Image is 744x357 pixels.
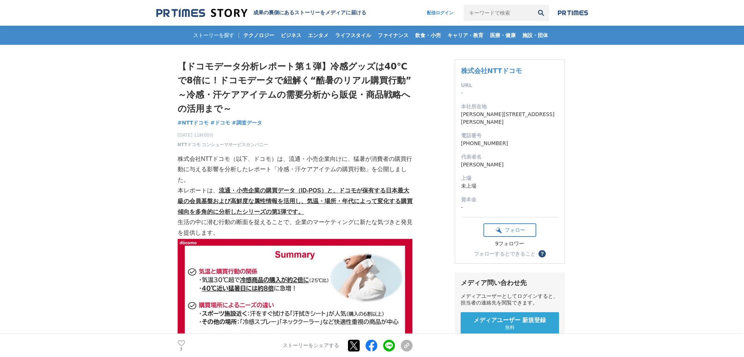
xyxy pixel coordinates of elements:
[178,154,413,185] p: 株式会社NTTドコモ（以下、ドコモ）は、流通・小売企業向けに、猛暑が消費者の購買行動に与える影響を分析したレポート「冷感・汗ケアアイテムの購買行動」を公開しました。
[178,119,209,126] span: #NTTドコモ
[461,89,559,97] dd: -
[461,111,559,126] dd: [PERSON_NAME][STREET_ADDRESS][PERSON_NAME]
[178,59,413,116] h1: 【ドコモデータ分析レポート第１弾】冷感グッズは40℃で8倍に！ドコモデータで紐解く“酷暑のリアル購買行動”～冷感・汗ケアアイテムの需要分析から販促・商品戦略への活用まで～
[533,5,549,21] button: 検索
[444,32,486,39] span: キャリア・教育
[240,26,277,45] a: テクノロジー
[412,32,444,39] span: 飲食・小売
[461,132,559,140] dt: 電話番号
[210,119,230,127] a: #ドコモ
[375,26,411,45] a: ファイナンス
[474,251,536,256] div: フォローするとできること
[473,317,546,324] span: メディアユーザー 新規登録
[278,32,304,39] span: ビジネス
[487,26,519,45] a: 医療・健康
[558,10,588,16] img: prtimes
[461,174,559,182] dt: 上場
[283,342,339,349] p: ストーリーをシェアする
[505,324,515,331] span: 無料
[156,8,366,18] a: 成果の裏側にあるストーリーをメディアに届ける 成果の裏側にあるストーリーをメディアに届ける
[332,32,374,39] span: ライフスタイル
[487,32,519,39] span: 医療・健康
[210,119,230,126] span: #ドコモ
[444,26,486,45] a: キャリア・教育
[461,153,559,161] dt: 代表者名
[519,26,551,45] a: 施設・団体
[461,203,559,211] dd: -
[232,119,262,127] a: #調査データ
[305,26,331,45] a: エンタメ
[519,32,551,39] span: 施設・団体
[178,185,413,217] p: 本レポートは、
[461,82,559,89] dt: URL
[461,196,559,203] dt: 資本金
[483,223,536,237] button: フォロー
[461,278,559,287] div: メディア問い合わせ先
[538,250,546,257] button: ？
[240,32,277,39] span: テクノロジー
[540,251,545,256] span: ？
[253,10,366,16] h2: 成果の裏側にあるストーリーをメディアに届ける
[461,182,559,190] dd: 未上場
[232,119,262,126] span: #調査データ
[461,140,559,147] dd: [PHONE_NUMBER]
[178,119,209,127] a: #NTTドコモ
[156,8,247,18] img: 成果の裏側にあるストーリーをメディアに届ける
[461,67,522,75] a: 株式会社NTTドコモ
[178,132,268,138] span: [DATE] 11時00分
[464,5,533,21] input: キーワードで検索
[420,5,461,21] a: 配信ログイン
[483,241,536,247] div: 9フォロワー
[461,312,559,335] a: メディアユーザー 新規登録 無料
[178,187,413,215] u: 流通・小売企業の購買データ（ID-POS）と、ドコモが保有する日本最大級の会員基盤および高鮮度な属性情報を活用し、気温・場所・年代によって変化する購買傾向を多角的に分析したシリーズの第1弾です。
[305,32,331,39] span: エンタメ
[178,141,268,148] a: NTTドコモ コンシューマサービスカンパニー
[375,32,411,39] span: ファイナンス
[178,347,185,351] p: 3
[461,103,559,111] dt: 本社所在地
[178,217,413,238] p: 生活の中に潜む行動の断面を捉えることで、企業のマーケティングに新たな気づきと発見を提供します。
[412,26,444,45] a: 飲食・小売
[332,26,374,45] a: ライフスタイル
[461,293,559,306] div: メディアユーザーとしてログインすると、担当者の連絡先を閲覧できます。
[461,161,559,169] dd: [PERSON_NAME]
[278,26,304,45] a: ビジネス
